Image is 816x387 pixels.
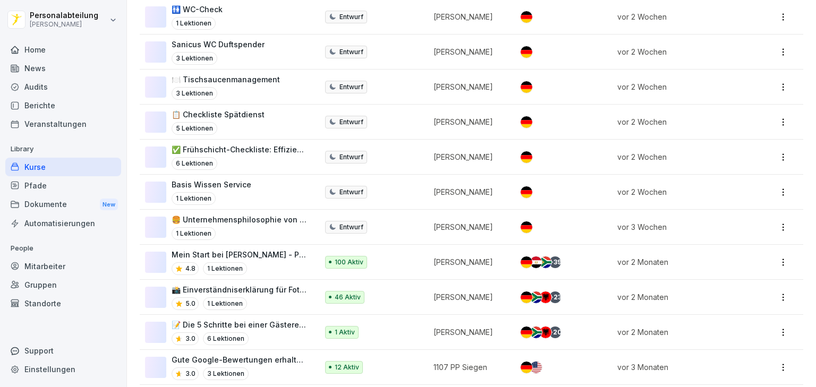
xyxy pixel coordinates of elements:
p: vor 2 Monaten [617,256,743,268]
img: us.svg [530,362,542,373]
img: de.svg [521,81,532,93]
p: [PERSON_NAME] [433,326,503,338]
div: Support [5,341,121,360]
img: eg.svg [530,256,542,268]
a: Audits [5,78,121,96]
p: vor 2 Wochen [617,46,743,57]
p: vor 2 Wochen [617,11,743,22]
p: Entwurf [339,12,363,22]
p: 1 Lektionen [172,17,216,30]
p: vor 2 Wochen [617,81,743,92]
img: de.svg [521,46,532,58]
div: New [100,199,118,211]
img: de.svg [521,116,532,128]
p: 1 Lektionen [172,227,216,240]
p: [PERSON_NAME] [433,46,503,57]
a: Home [5,40,121,59]
p: 1 Lektionen [203,297,247,310]
p: 1107 PP Siegen [433,362,503,373]
p: Entwurf [339,82,363,92]
a: Standorte [5,294,121,313]
p: Mein Start bei [PERSON_NAME] - Personalfragebogen [172,249,307,260]
p: vor 2 Monaten [617,291,743,303]
p: 5.0 [185,299,195,308]
p: Gute Google-Bewertungen erhalten 🌟 [172,354,307,365]
p: 3 Lektionen [203,367,249,380]
img: de.svg [521,151,532,163]
p: 🍔 Unternehmensphilosophie von [PERSON_NAME] [172,214,307,225]
p: Entwurf [339,152,363,162]
a: Berichte [5,96,121,115]
img: de.svg [521,221,532,233]
p: vor 3 Monaten [617,362,743,373]
a: Mitarbeiter [5,257,121,276]
p: 3.0 [185,369,195,379]
p: Entwurf [339,187,363,197]
p: Personalabteilung [30,11,98,20]
p: 46 Aktiv [335,293,361,302]
div: Dokumente [5,195,121,214]
p: [PERSON_NAME] [433,186,503,197]
img: de.svg [521,256,532,268]
img: de.svg [521,11,532,23]
p: 6 Lektionen [172,157,217,170]
p: 5 Lektionen [172,122,217,135]
p: vor 2 Wochen [617,151,743,162]
p: vor 2 Wochen [617,186,743,197]
p: 📝 Die 5 Schritte bei einer Gästereklamation [172,319,307,330]
img: al.svg [540,291,551,303]
p: Sanicus WC Duftspender [172,39,265,50]
p: [PERSON_NAME] [433,291,503,303]
p: Library [5,141,121,158]
p: [PERSON_NAME] [433,221,503,233]
p: 1 Lektionen [172,192,216,205]
div: + 39 [549,256,561,268]
a: News [5,59,121,78]
img: de.svg [521,186,532,198]
p: Entwurf [339,222,363,232]
p: vor 3 Wochen [617,221,743,233]
p: Basis Wissen Service [172,179,251,190]
img: de.svg [521,326,532,338]
p: 3 Lektionen [172,52,217,65]
p: 1 Lektionen [203,262,247,275]
p: vor 2 Wochen [617,116,743,127]
a: Gruppen [5,276,121,294]
a: Automatisierungen [5,214,121,233]
p: 🍽️ Tischsaucenmanagement [172,74,280,85]
p: 3.0 [185,334,195,343]
p: 📋 Checkliste Spätdienst [172,109,265,120]
p: 6 Lektionen [203,332,249,345]
a: Veranstaltungen [5,115,121,133]
img: za.svg [530,326,542,338]
a: Einstellungen [5,360,121,379]
p: [PERSON_NAME] [433,81,503,92]
p: 12 Aktiv [335,363,359,372]
a: DokumenteNew [5,195,121,214]
p: Entwurf [339,117,363,127]
p: Entwurf [339,47,363,57]
p: People [5,240,121,257]
p: 4.8 [185,264,195,273]
a: Kurse [5,158,121,176]
p: 1 Aktiv [335,328,355,337]
a: Pfade [5,176,121,195]
p: [PERSON_NAME] [433,116,503,127]
img: za.svg [540,256,551,268]
img: za.svg [530,291,542,303]
img: de.svg [521,362,532,373]
p: vor 2 Monaten [617,326,743,338]
div: + 23 [549,291,561,303]
p: 📸 Einverständniserklärung für Foto- und Videonutzung [172,284,307,295]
